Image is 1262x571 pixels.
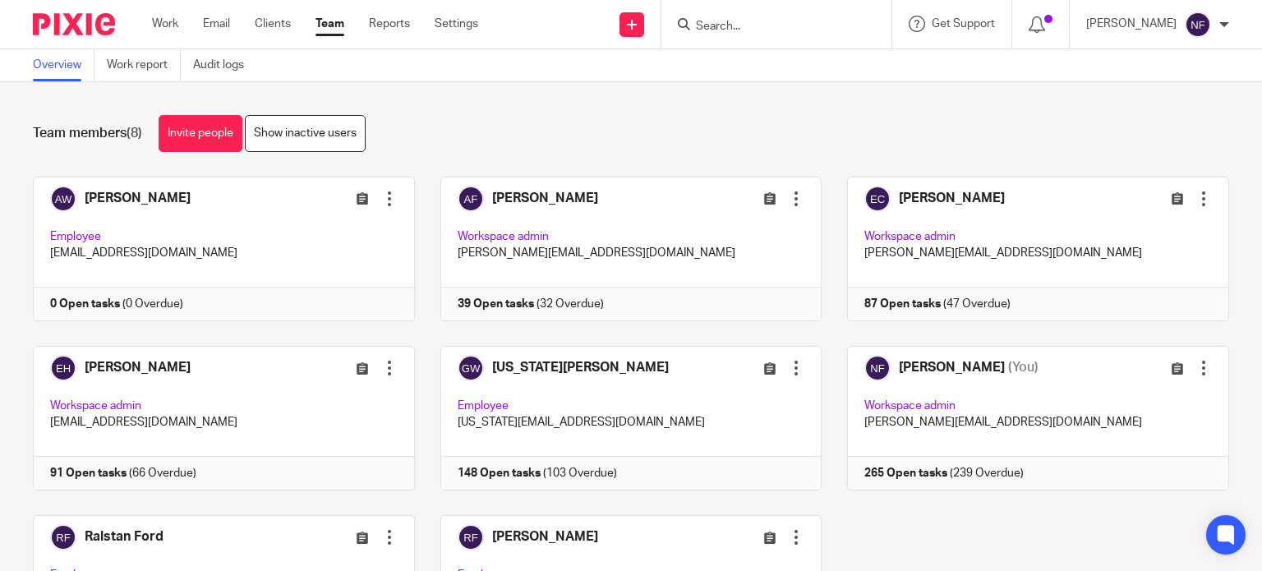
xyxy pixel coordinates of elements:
a: Invite people [159,115,242,152]
img: svg%3E [1185,12,1211,38]
a: Work report [107,49,181,81]
a: Audit logs [193,49,256,81]
a: Work [152,16,178,32]
a: Reports [369,16,410,32]
img: Pixie [33,13,115,35]
p: [PERSON_NAME] [1086,16,1177,32]
a: Team [315,16,344,32]
a: Show inactive users [245,115,366,152]
a: Settings [435,16,478,32]
h1: Team members [33,125,142,142]
input: Search [694,20,842,35]
span: Get Support [932,18,995,30]
a: Clients [255,16,291,32]
span: (8) [127,127,142,140]
a: Email [203,16,230,32]
a: Overview [33,49,94,81]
